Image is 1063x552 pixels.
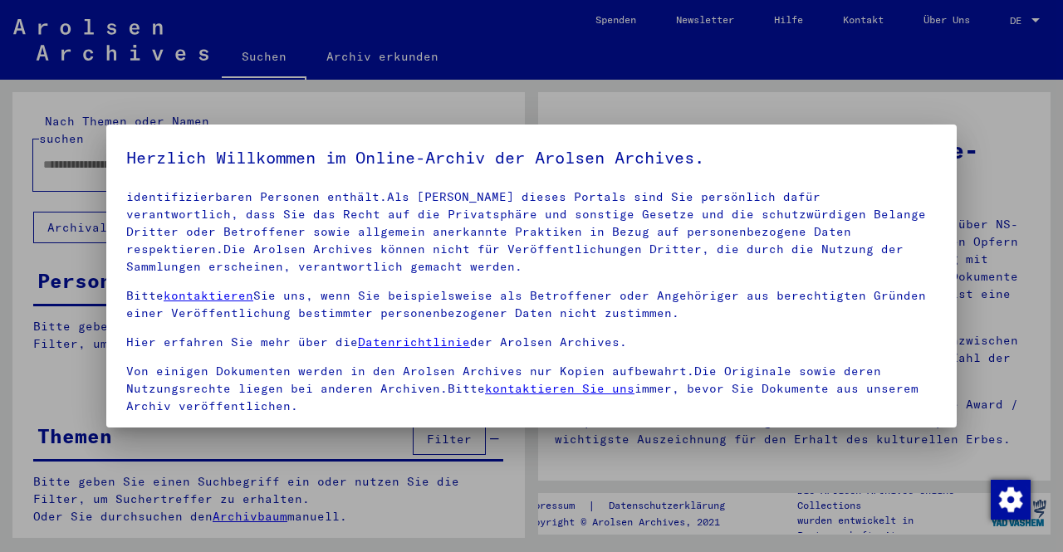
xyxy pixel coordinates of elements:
h5: Herzlich Willkommen im Online-Archiv der Arolsen Archives. [126,144,937,171]
div: Modification du consentement [990,479,1030,519]
p: Bitte Sie uns, wenn Sie beispielsweise als Betroffener oder Angehöriger aus berechtigten Gründen ... [126,287,937,322]
a: kontaktieren Sie uns [485,381,634,396]
p: Von einigen Dokumenten werden in den Arolsen Archives nur Kopien aufbewahrt.Die Originale sowie d... [126,363,937,415]
span: Einverständniserklärung: Hiermit erkläre ich mich damit einverstanden, dass ich sensible personen... [146,427,937,506]
img: Modification du consentement [991,480,1031,520]
p: Hier erfahren Sie mehr über die der Arolsen Archives. [126,334,937,351]
a: kontaktieren [164,288,253,303]
a: Datenrichtlinie [358,335,470,349]
p: Bitte beachten Sie, dass dieses Portal über NS - Verfolgte sensible Daten zu identifizierten oder... [126,171,937,276]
